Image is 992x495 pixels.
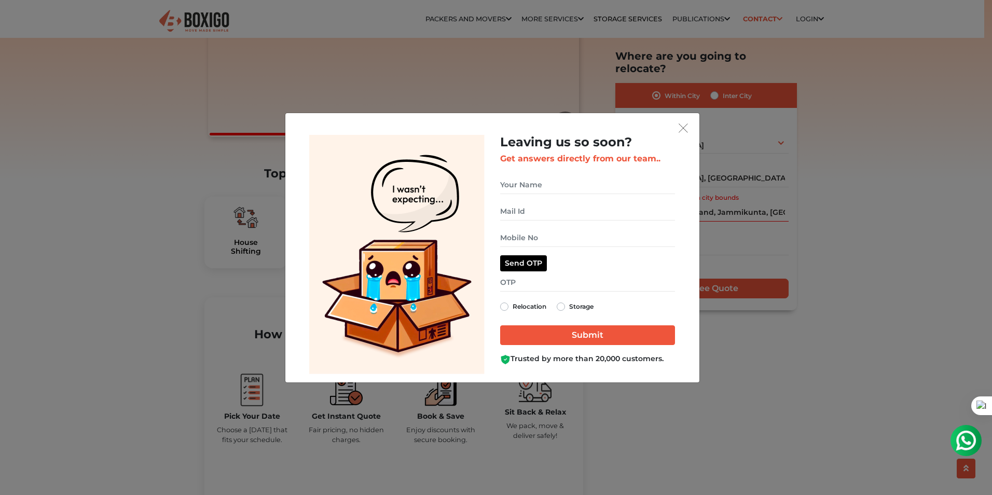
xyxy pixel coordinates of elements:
[10,10,31,31] img: whatsapp-icon.svg
[500,229,675,247] input: Mobile No
[500,325,675,345] input: Submit
[569,300,594,313] label: Storage
[500,273,675,292] input: OTP
[500,176,675,194] input: Your Name
[500,202,675,221] input: Mail Id
[513,300,546,313] label: Relocation
[500,354,511,365] img: Boxigo Customer Shield
[500,154,675,163] h3: Get answers directly from our team..
[309,135,485,374] img: Lead Welcome Image
[500,353,675,364] div: Trusted by more than 20,000 customers.
[679,123,688,133] img: exit
[500,135,675,150] h2: Leaving us so soon?
[500,255,547,271] button: Send OTP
